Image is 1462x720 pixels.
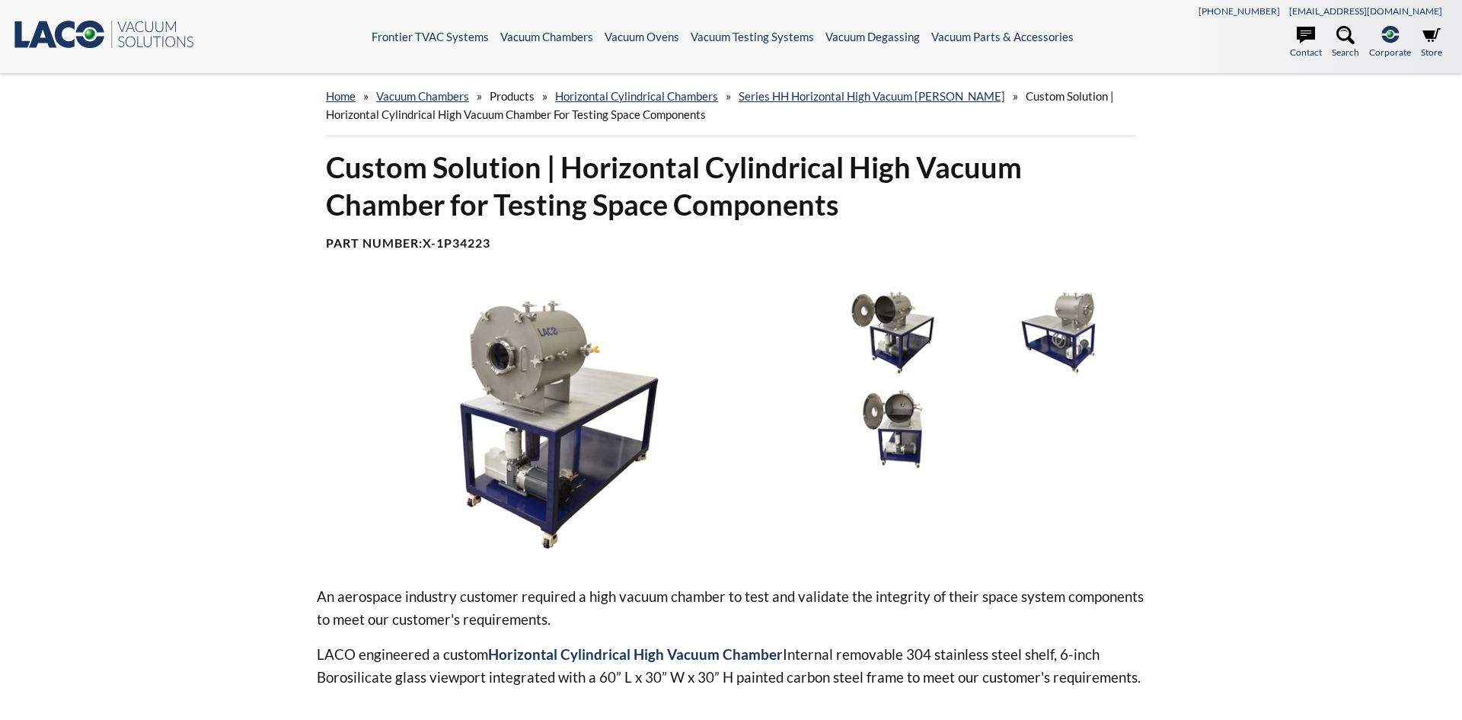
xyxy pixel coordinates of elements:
[317,288,802,560] img: Horizontal Cylindrical High Vacuum Chamber, angled view
[376,89,469,103] a: Vacuum Chambers
[1332,26,1359,59] a: Search
[317,643,1145,689] p: LACO engineered a custom
[423,235,490,250] b: X-1P34223
[488,645,783,663] strong: Horizontal Cylindrical High Vacuum Chamber
[1369,45,1411,59] span: Corporate
[979,288,1138,376] img: Horizontal Cylindrical High Vacuum Chamber, angled view door closed
[317,645,1141,686] span: Internal removable 304 stainless steel shelf, 6-inch Borosilicate glass viewport integrated with ...
[490,89,535,103] span: Products
[931,30,1074,43] a: Vacuum Parts & Accessories
[605,30,679,43] a: Vacuum Ovens
[326,75,1136,136] div: » » » » »
[691,30,814,43] a: Vacuum Testing Systems
[326,235,1136,251] h4: Part Number:
[326,89,1114,121] span: Custom Solution | Horizontal Cylindrical High Vacuum Chamber for Testing Space Components
[500,30,593,43] a: Vacuum Chambers
[1290,26,1322,59] a: Contact
[372,30,489,43] a: Frontier TVAC Systems
[326,89,356,103] a: home
[825,30,920,43] a: Vacuum Degassing
[1199,5,1280,17] a: [PHONE_NUMBER]
[555,89,718,103] a: Horizontal Cylindrical Chambers
[1421,26,1442,59] a: Store
[814,288,972,376] img: Horizontal Cylindrical High Vacuum Chamber, angled view chamber door open
[317,585,1145,631] p: An aerospace industry customer required a high vacuum chamber to test and validate the integrity ...
[326,149,1136,224] h1: Custom Solution | Horizontal Cylindrical High Vacuum Chamber for Testing Space Components
[814,385,972,473] img: Horizontal Cylindrical High Vacuum Chamber, front view chamber lid open
[739,89,1005,103] a: Series HH Horizontal High Vacuum [PERSON_NAME]
[1289,5,1442,17] a: [EMAIL_ADDRESS][DOMAIN_NAME]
